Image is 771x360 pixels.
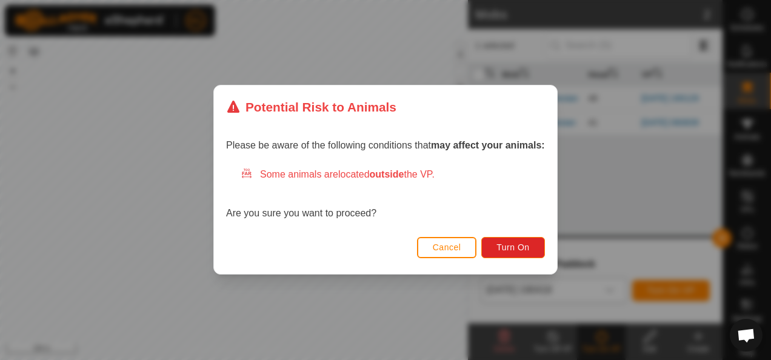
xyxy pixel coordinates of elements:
[433,243,461,253] span: Cancel
[226,141,545,151] span: Please be aware of the following conditions that
[431,141,545,151] strong: may affect your animals:
[226,98,396,116] div: Potential Risk to Animals
[417,237,477,258] button: Cancel
[730,319,763,352] div: Open chat
[370,170,404,180] strong: outside
[497,243,530,253] span: Turn On
[226,168,545,221] div: Are you sure you want to proceed?
[338,170,435,180] span: located the VP.
[241,168,545,182] div: Some animals are
[482,237,545,258] button: Turn On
